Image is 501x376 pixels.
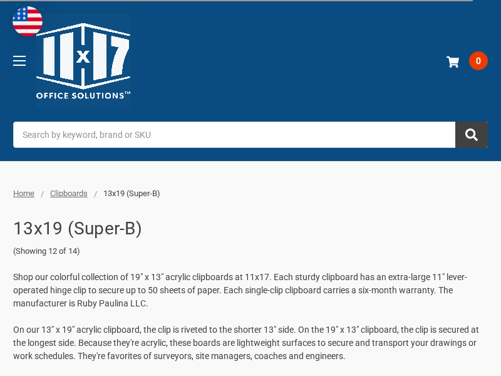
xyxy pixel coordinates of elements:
[13,122,488,148] input: Search by keyword, brand or SKU
[36,14,130,108] img: 11x17.com
[13,245,488,258] span: (Showing 12 of 14)
[443,44,488,77] a: 0
[103,189,160,198] span: 13x19 (Super-B)
[13,325,479,361] span: On our 13" x 19" acrylic clipboard, the clip is riveted to the shorter 13" side. On the 19" x 13"...
[469,51,488,70] span: 0
[50,189,88,198] a: Clipboards
[13,60,26,61] span: Toggle menu
[13,189,34,198] a: Home
[13,6,43,36] img: duty and tax information for United States
[13,272,467,308] span: Shop our colorful collection of 19" x 13" acrylic clipboards at 11x17. Each sturdy clipboard has ...
[13,212,142,245] h1: 13x19 (Super-B)
[2,43,36,78] a: Toggle menu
